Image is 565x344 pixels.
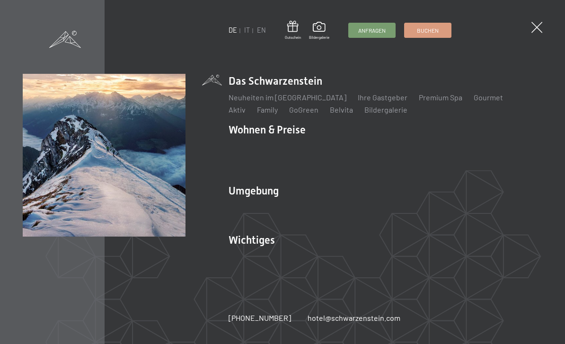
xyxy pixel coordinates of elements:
a: DE [229,26,237,34]
span: Buchen [417,26,439,35]
span: Gutschein [285,35,301,40]
a: Ihre Gastgeber [358,93,407,102]
a: Aktiv [229,105,246,114]
a: EN [257,26,266,34]
a: Bildergalerie [309,22,329,40]
span: Bildergalerie [309,35,329,40]
a: Neuheiten im [GEOGRAPHIC_DATA] [229,93,346,102]
a: hotel@schwarzenstein.com [308,313,400,323]
a: Bildergalerie [364,105,407,114]
a: Gutschein [285,21,301,40]
a: Anfragen [349,23,395,37]
a: IT [244,26,250,34]
a: Gourmet [474,93,503,102]
span: [PHONE_NUMBER] [229,313,291,322]
a: Premium Spa [419,93,462,102]
a: [PHONE_NUMBER] [229,313,291,323]
a: GoGreen [289,105,318,114]
a: Buchen [405,23,451,37]
a: Family [257,105,278,114]
span: Anfragen [358,26,386,35]
a: Belvita [330,105,353,114]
